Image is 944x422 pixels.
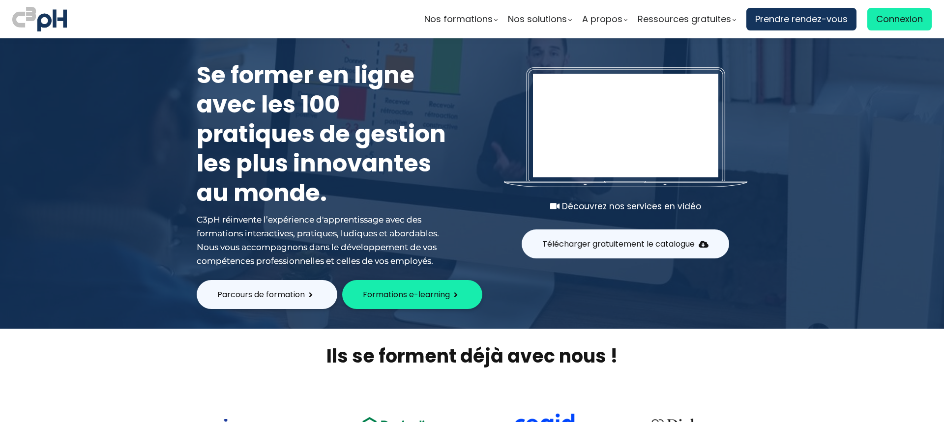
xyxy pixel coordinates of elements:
[504,199,747,213] div: Découvrez nos services en vidéo
[184,343,760,368] h2: Ils se forment déjà avec nous !
[342,280,482,309] button: Formations e-learning
[867,8,932,30] a: Connexion
[582,12,622,27] span: A propos
[522,229,729,258] button: Télécharger gratuitement le catalogue
[363,288,450,301] span: Formations e-learning
[755,12,848,27] span: Prendre rendez-vous
[542,238,695,250] span: Télécharger gratuitement le catalogue
[876,12,923,27] span: Connexion
[424,12,493,27] span: Nos formations
[508,12,567,27] span: Nos solutions
[638,12,731,27] span: Ressources gratuites
[746,8,856,30] a: Prendre rendez-vous
[197,280,337,309] button: Parcours de formation
[217,288,305,301] span: Parcours de formation
[12,5,67,33] img: logo C3PH
[197,213,452,268] div: C3pH réinvente l’expérience d'apprentissage avec des formations interactives, pratiques, ludiques...
[197,60,452,208] h1: Se former en ligne avec les 100 pratiques de gestion les plus innovantes au monde.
